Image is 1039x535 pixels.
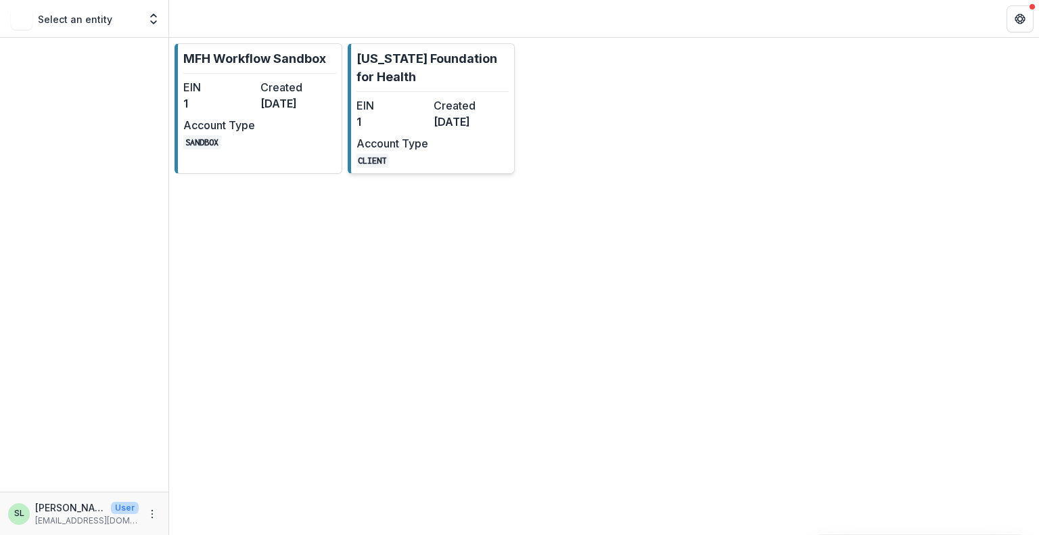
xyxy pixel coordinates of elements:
p: Select an entity [38,12,112,26]
button: Get Help [1007,5,1034,32]
button: More [144,506,160,522]
p: MFH Workflow Sandbox [183,49,326,68]
dt: Account Type [183,117,255,133]
dt: Created [434,97,505,114]
p: [EMAIL_ADDRESS][DOMAIN_NAME] [35,515,139,527]
dd: 1 [183,95,255,112]
code: SANDBOX [183,135,221,149]
dt: EIN [356,97,428,114]
dt: Account Type [356,135,428,152]
dt: Created [260,79,332,95]
a: MFH Workflow SandboxEIN1Created[DATE]Account TypeSANDBOX [175,43,342,174]
img: Select an entity [11,8,32,30]
dd: 1 [356,114,428,130]
p: [PERSON_NAME] [35,501,106,515]
a: [US_STATE] Foundation for HealthEIN1Created[DATE]Account TypeCLIENT [348,43,515,174]
dd: [DATE] [260,95,332,112]
div: Sada Lindsey [14,509,24,518]
p: User [111,502,139,514]
p: [US_STATE] Foundation for Health [356,49,509,86]
code: CLIENT [356,154,389,168]
button: Open entity switcher [144,5,163,32]
dd: [DATE] [434,114,505,130]
dt: EIN [183,79,255,95]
